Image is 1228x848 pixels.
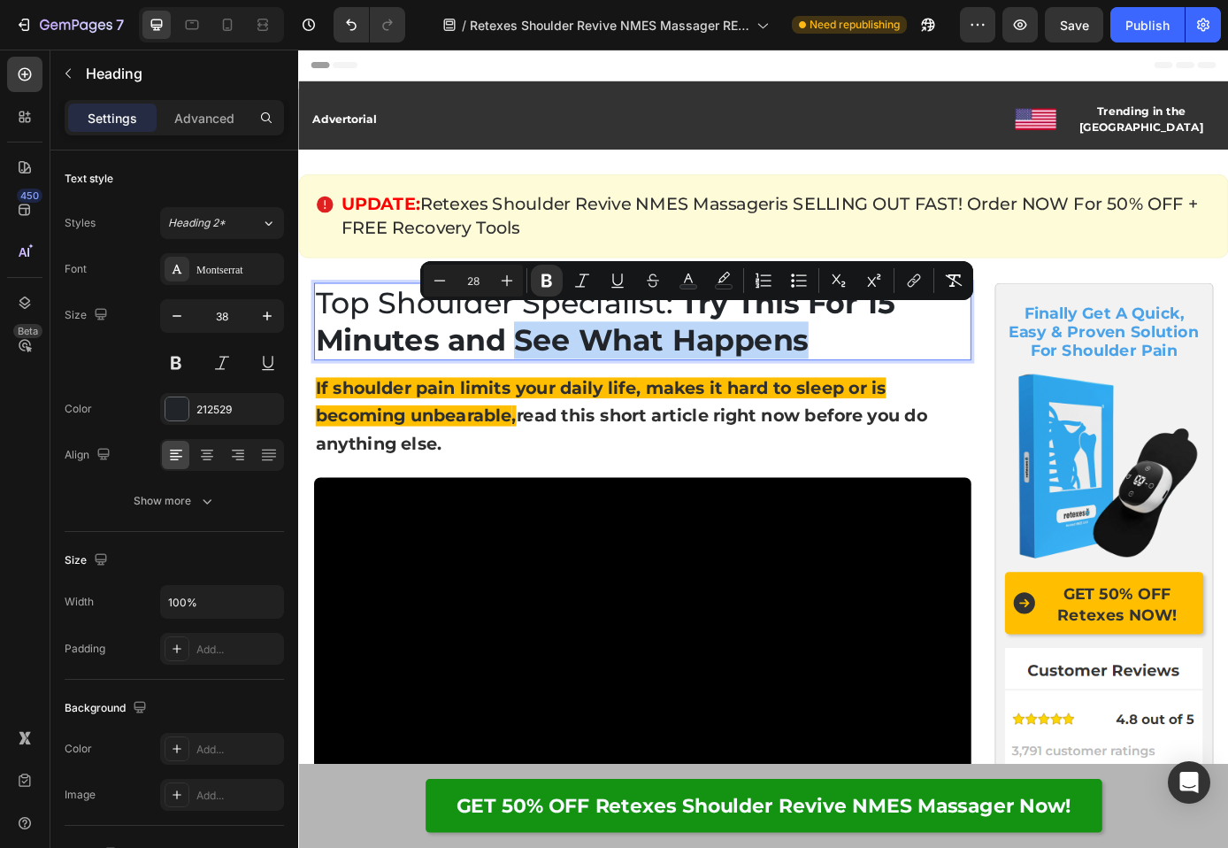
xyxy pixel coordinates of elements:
[174,109,234,127] p: Advanced
[1168,761,1210,804] div: Open Intercom Messenger
[806,362,1033,590] img: gempages_501755970020443104-7415de47-f1ba-4c15-ab5a-2a389a890b1d.png
[19,268,681,352] strong: Try This For 15 Minutes and See What Happens
[88,109,137,127] p: Settings
[18,266,768,355] h1: Rich Text Editor. Editing area: main
[19,374,671,430] strong: If shoulder pain limits your daily life, makes it hard to sleep or is becoming unbearable
[19,406,718,462] strong: read this short article right now before you do anything else.
[65,697,150,721] div: Background
[13,324,42,338] div: Beta
[86,63,277,84] p: Heading
[462,16,466,35] span: /
[134,492,216,510] div: Show more
[65,443,114,467] div: Align
[65,171,113,187] div: Text style
[65,215,96,231] div: Styles
[65,401,92,417] div: Color
[420,261,973,300] div: Editor contextual toolbar
[196,402,280,418] div: 212529
[470,16,749,35] span: Retexes Shoulder Revive NMES Massager REV-1
[196,642,280,658] div: Add...
[1125,16,1170,35] div: Publish
[17,189,42,203] div: 450
[65,594,94,610] div: Width
[65,549,111,573] div: Size
[49,165,139,189] strong: UPDATE:
[866,611,1002,657] strong: GET 50% OFF Retexes NOW!
[19,268,427,310] span: Top Shoulder Specialist:
[334,7,405,42] div: Undo/Redo
[1045,7,1103,42] button: Save
[7,7,132,42] button: 7
[65,485,284,517] button: Show more
[65,741,92,757] div: Color
[243,406,249,430] strong: ,
[810,17,900,33] span: Need republishing
[1110,7,1185,42] button: Publish
[879,61,1046,98] p: Trending in the [GEOGRAPHIC_DATA]
[1060,18,1089,33] span: Save
[65,787,96,803] div: Image
[65,304,111,328] div: Size
[139,165,544,189] span: Retexes Shoulder Revive NMES Massager
[161,586,283,618] input: Auto
[168,215,226,231] span: Heading 2*
[65,641,105,657] div: Padding
[116,14,124,35] p: 7
[810,290,1027,354] strong: Finally Get A Quick, Easy & Proven Solution For Shoulder Pain
[196,742,280,758] div: Add...
[196,788,280,804] div: Add...
[818,67,865,92] img: gempages_501755970020443104-95b70604-3f77-4ec9-9934-342c7154c98f.png
[806,597,1033,667] a: GET 50% OFF Retexes NOW!
[65,261,87,277] div: Font
[196,262,280,278] div: Montserrat
[160,207,284,239] button: Heading 2*
[298,50,1228,848] iframe: Design area
[139,166,544,188] a: Retexes Shoulder Revive NMES Massager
